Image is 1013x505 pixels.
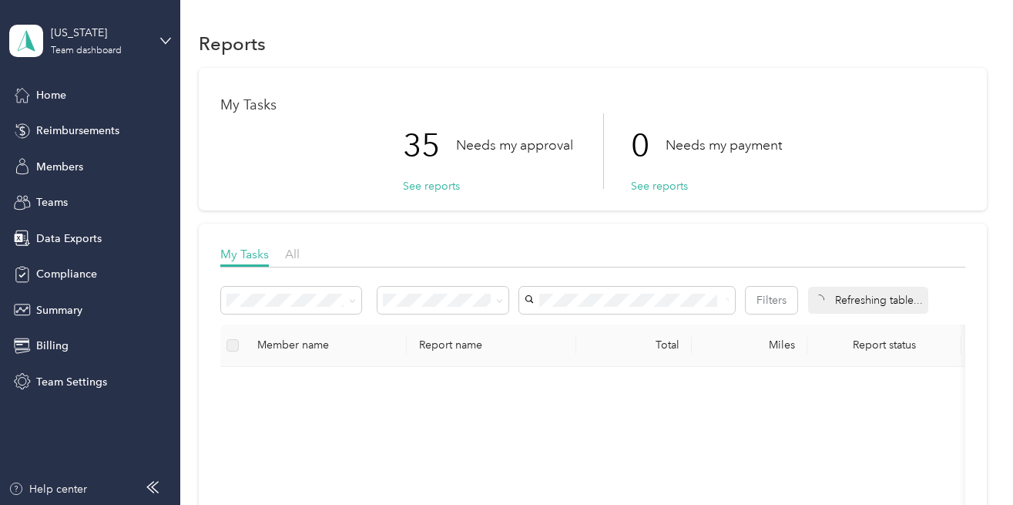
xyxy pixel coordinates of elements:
[220,97,964,113] h1: My Tasks
[403,113,456,178] p: 35
[199,35,266,52] h1: Reports
[285,247,300,261] span: All
[403,178,460,194] button: See reports
[927,419,1013,505] iframe: Everlance-gr Chat Button Frame
[407,325,576,367] th: Report name
[8,481,87,497] button: Help center
[51,25,147,41] div: [US_STATE]
[820,338,949,352] span: Report status
[36,338,69,354] span: Billing
[631,113,666,178] p: 0
[51,46,122,56] div: Team dashboard
[36,302,82,318] span: Summary
[257,338,394,352] div: Member name
[36,266,97,282] span: Compliance
[245,325,407,367] th: Member name
[666,136,782,155] p: Needs my payment
[704,338,795,352] div: Miles
[36,374,107,390] span: Team Settings
[36,194,68,210] span: Teams
[589,338,679,352] div: Total
[220,247,269,261] span: My Tasks
[36,231,102,247] span: Data Exports
[456,136,573,155] p: Needs my approval
[36,159,83,175] span: Members
[36,87,66,103] span: Home
[746,287,797,314] button: Filters
[808,287,928,314] div: Refreshing table...
[36,123,119,139] span: Reimbursements
[631,178,688,194] button: See reports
